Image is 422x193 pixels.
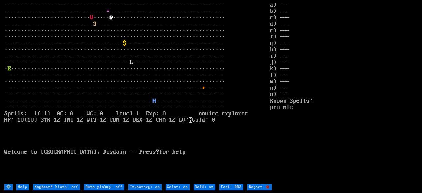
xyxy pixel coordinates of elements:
font: H [153,98,156,104]
mark: H [189,117,192,123]
font: V [90,14,93,21]
input: Font: DOS [219,184,243,190]
stats: a) --- b) --- c) --- d) --- e) --- f) --- g) --- h) --- i) --- j) --- k) --- l) --- m) --- n) ---... [270,2,418,183]
font: E [8,65,11,72]
font: @ [110,14,113,21]
input: Auto-pickup: off [84,184,124,190]
input: Bold: on [194,184,215,190]
larn: ··································································· ·····························... [4,2,270,183]
font: L [130,59,133,66]
input: Help [16,184,29,190]
input: Report 🐞 [247,184,272,190]
font: + [202,85,205,91]
input: ⚙️ [4,184,13,190]
font: = [106,8,110,14]
input: Color: on [166,184,190,190]
input: Inventory: on [128,184,162,190]
input: Keyboard hints: off [33,184,80,190]
font: S [93,21,97,27]
font: $ [123,40,126,47]
b: ? [156,149,159,155]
